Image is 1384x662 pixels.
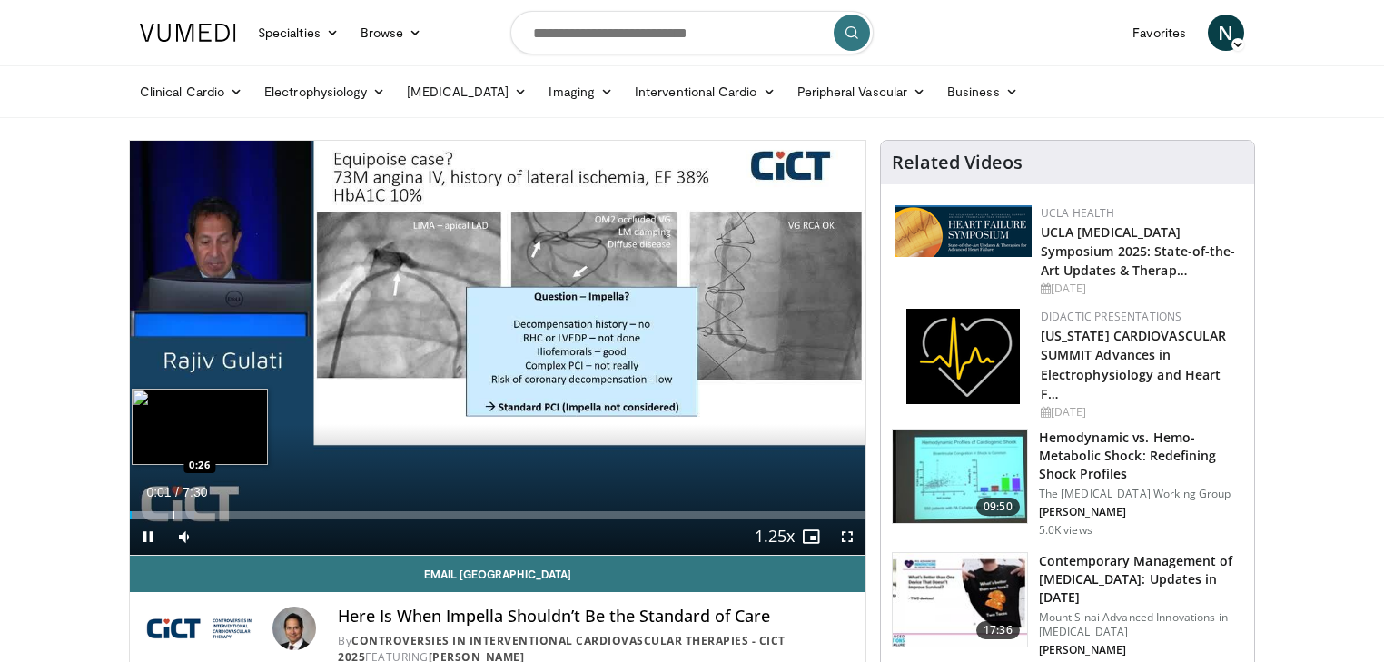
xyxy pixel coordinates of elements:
img: Controversies in Interventional Cardiovascular Therapies - CICT 2025 [144,607,265,650]
a: Interventional Cardio [624,74,786,110]
img: VuMedi Logo [140,24,236,42]
a: Electrophysiology [253,74,396,110]
img: image.jpeg [132,389,268,465]
span: / [175,485,179,499]
button: Fullscreen [829,519,865,555]
img: df55f059-d842-45fe-860a-7f3e0b094e1d.150x105_q85_crop-smart_upscale.jpg [893,553,1027,647]
a: UCLA Health [1041,205,1115,221]
span: 0:01 [146,485,171,499]
div: [DATE] [1041,281,1240,297]
a: N [1208,15,1244,51]
p: [PERSON_NAME] [1039,505,1243,519]
a: 09:50 Hemodynamic vs. Hemo-Metabolic Shock: Redefining Shock Profiles The [MEDICAL_DATA] Working ... [892,429,1243,538]
div: Progress Bar [130,511,865,519]
span: 09:50 [976,498,1020,516]
a: Email [GEOGRAPHIC_DATA] [130,556,865,592]
img: 0682476d-9aca-4ba2-9755-3b180e8401f5.png.150x105_q85_autocrop_double_scale_upscale_version-0.2.png [895,205,1032,257]
p: The [MEDICAL_DATA] Working Group [1039,487,1243,501]
p: [PERSON_NAME] [1039,643,1243,657]
a: [MEDICAL_DATA] [396,74,538,110]
h3: Hemodynamic vs. Hemo-Metabolic Shock: Redefining Shock Profiles [1039,429,1243,483]
p: 5.0K views [1039,523,1092,538]
a: Imaging [538,74,624,110]
img: 1860aa7a-ba06-47e3-81a4-3dc728c2b4cf.png.150x105_q85_autocrop_double_scale_upscale_version-0.2.png [906,309,1020,404]
a: Peripheral Vascular [786,74,936,110]
a: Clinical Cardio [129,74,253,110]
a: Browse [350,15,433,51]
button: Pause [130,519,166,555]
h4: Here Is When Impella Shouldn’t Be the Standard of Care [338,607,850,627]
img: 2496e462-765f-4e8f-879f-a0c8e95ea2b6.150x105_q85_crop-smart_upscale.jpg [893,430,1027,524]
p: Mount Sinai Advanced Innovations in [MEDICAL_DATA] [1039,610,1243,639]
span: 7:30 [183,485,207,499]
h4: Related Videos [892,152,1023,173]
a: [US_STATE] CARDIOVASCULAR SUMMIT Advances in Electrophysiology and Heart F… [1041,327,1227,401]
div: [DATE] [1041,404,1240,420]
video-js: Video Player [130,141,865,556]
a: Favorites [1122,15,1197,51]
button: Enable picture-in-picture mode [793,519,829,555]
button: Mute [166,519,203,555]
a: Business [936,74,1029,110]
a: Specialties [247,15,350,51]
span: 17:36 [976,621,1020,639]
div: Didactic Presentations [1041,309,1240,325]
img: Avatar [272,607,316,650]
input: Search topics, interventions [510,11,874,54]
a: UCLA [MEDICAL_DATA] Symposium 2025: State-of-the-Art Updates & Therap… [1041,223,1236,279]
button: Playback Rate [756,519,793,555]
h3: Contemporary Management of [MEDICAL_DATA]: Updates in [DATE] [1039,552,1243,607]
